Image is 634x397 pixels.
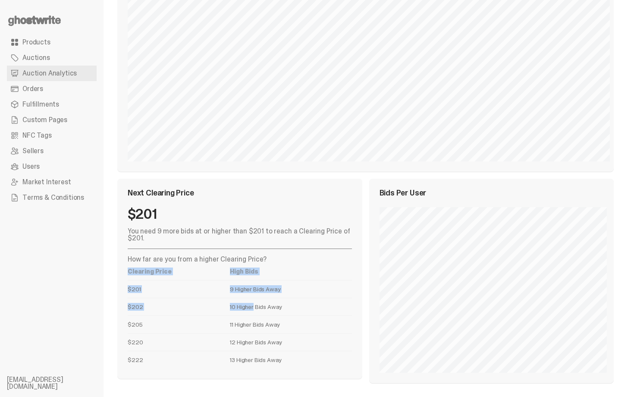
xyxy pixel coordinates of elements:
[22,85,43,92] span: Orders
[230,263,352,280] th: High Bids
[22,54,50,61] span: Auctions
[128,298,230,315] td: $202
[22,117,67,123] span: Custom Pages
[22,70,77,77] span: Auction Analytics
[7,81,97,97] a: Orders
[230,333,352,351] td: 12 Higher Bids Away
[128,228,352,242] p: You need 9 more bids at or higher than $201 to reach a Clearing Price of $201.
[22,148,44,154] span: Sellers
[7,128,97,143] a: NFC Tags
[22,132,52,139] span: NFC Tags
[22,39,50,46] span: Products
[128,256,352,263] p: How far are you from a higher Clearing Price?
[128,351,230,369] td: $222
[230,298,352,315] td: 10 Higher Bids Away
[380,189,427,197] span: Bids Per User
[128,315,230,333] td: $205
[128,207,352,221] div: $201
[22,179,71,186] span: Market Interest
[230,351,352,369] td: 13 Higher Bids Away
[128,189,194,197] span: Next Clearing Price
[7,97,97,112] a: Fulfillments
[7,190,97,205] a: Terms & Conditions
[22,101,59,108] span: Fulfillments
[230,280,352,298] td: 9 Higher Bids Away
[7,66,97,81] a: Auction Analytics
[230,315,352,333] td: 11 Higher Bids Away
[128,263,230,280] th: Clearing Price
[7,174,97,190] a: Market Interest
[7,159,97,174] a: Users
[128,333,230,351] td: $220
[7,112,97,128] a: Custom Pages
[7,35,97,50] a: Products
[7,50,97,66] a: Auctions
[128,280,230,298] td: $201
[22,163,40,170] span: Users
[22,194,84,201] span: Terms & Conditions
[7,376,110,390] li: [EMAIL_ADDRESS][DOMAIN_NAME]
[7,143,97,159] a: Sellers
